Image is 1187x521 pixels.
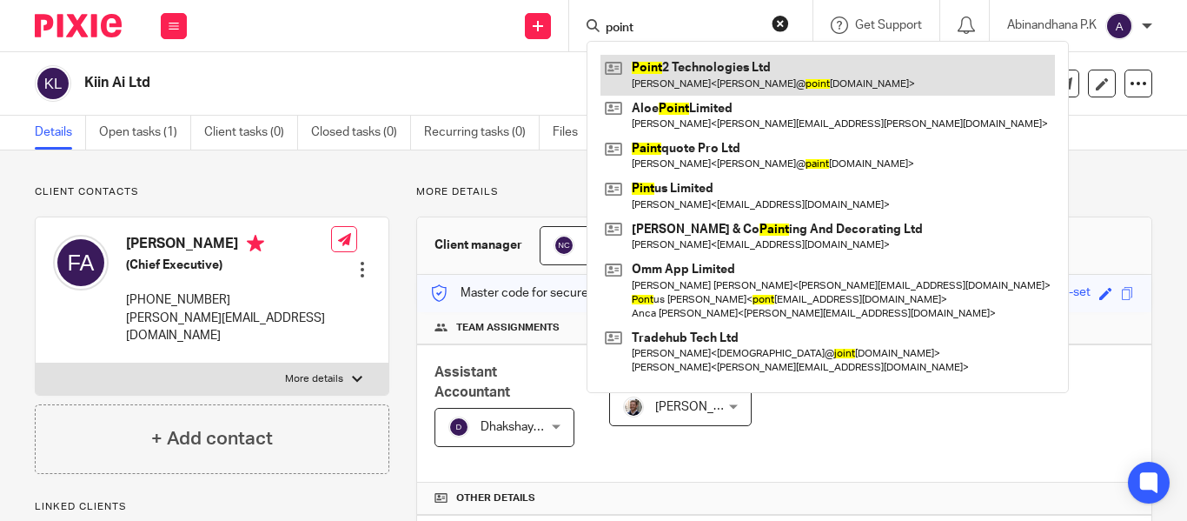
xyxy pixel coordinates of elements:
[456,491,535,505] span: Other details
[311,116,411,150] a: Closed tasks (0)
[655,401,751,413] span: [PERSON_NAME]
[434,365,510,399] span: Assistant Accountant
[855,19,922,31] span: Get Support
[126,310,331,345] p: [PERSON_NAME][EMAIL_ADDRESS][DOMAIN_NAME]
[604,21,760,37] input: Search
[126,235,331,257] h4: [PERSON_NAME]
[285,372,343,386] p: More details
[456,321,560,335] span: Team assignments
[1105,12,1133,40] img: svg%3E
[434,237,522,254] h3: Client manager
[416,185,1152,199] p: More details
[84,74,750,92] h2: Kiin Ai Ltd
[247,235,264,252] i: Primary
[35,14,122,37] img: Pixie
[481,421,553,433] span: Dhakshaya M
[35,500,389,514] p: Linked clients
[430,284,730,302] p: Master code for secure communications and files
[554,235,574,256] img: svg%3E
[448,417,469,438] img: svg%3E
[35,116,86,150] a: Details
[35,65,71,102] img: svg%3E
[126,291,331,309] p: [PHONE_NUMBER]
[772,15,789,32] button: Clear
[151,425,273,452] h4: + Add contact
[623,397,644,417] img: Matt%20Circle.png
[553,116,592,150] a: Files
[1007,17,1097,34] p: Abinandhana P.K
[126,257,331,274] h5: (Chief Executive)
[204,116,298,150] a: Client tasks (0)
[53,235,109,291] img: svg%3E
[35,185,389,199] p: Client contacts
[424,116,540,150] a: Recurring tasks (0)
[99,116,191,150] a: Open tasks (1)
